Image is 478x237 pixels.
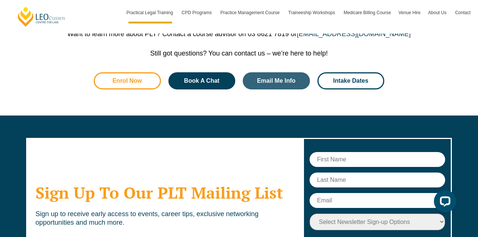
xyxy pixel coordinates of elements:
[310,193,445,208] input: Email
[297,30,411,38] a: [EMAIL_ADDRESS][DOMAIN_NAME]
[26,49,452,57] p: Still got questions? You can contact us – we’re here to help!
[217,2,285,23] a: Practice Management Course
[123,2,178,23] a: Practical Legal Training
[243,72,310,89] a: Email Me Info
[451,2,474,23] a: Contact
[184,78,220,84] span: Book A Chat
[333,78,368,84] span: Intake Dates
[168,72,236,89] a: Book A Chat
[257,78,295,84] span: Email Me Info
[112,78,142,84] span: Enrol Now
[178,2,217,23] a: CPD Programs
[310,152,445,167] input: First Name
[310,214,445,230] select: Newsletter Sign-up Options
[26,30,452,38] p: Want to learn more about PLT? Contact a course advisor on 03 8621 7819 or
[35,183,294,202] h2: Sign Up To Our PLT Mailing List
[428,187,459,218] iframe: LiveChat chat widget
[17,6,66,27] a: [PERSON_NAME] Centre for Law
[94,72,161,89] a: Enrol Now
[395,2,424,23] a: Venue Hire
[310,173,445,187] input: Last Name
[317,72,385,89] a: Intake Dates
[424,2,451,23] a: About Us
[285,2,340,23] a: Traineeship Workshops
[35,210,294,227] p: Sign up to receive early access to events, career tips, exclusive networking opportunities and mu...
[340,2,395,23] a: Medicare Billing Course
